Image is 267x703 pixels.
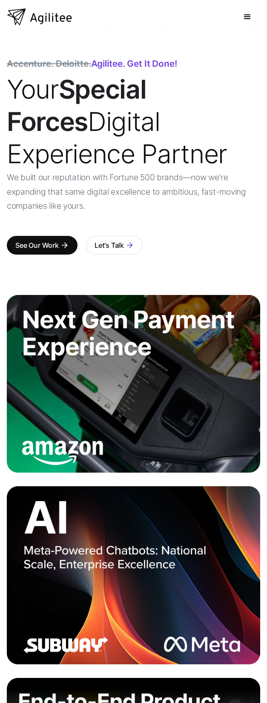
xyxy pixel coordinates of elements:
div: See Our Work [15,239,59,251]
div: Let's Talk [95,239,124,251]
a: Let's Talkarrow_forward [86,236,143,255]
div: Agilitee. Get it done! [7,60,177,68]
div: arrow_forward [60,241,69,249]
a: See Our Workarrow_forward [7,236,78,255]
span: Accenture. Deloitte. [7,58,91,69]
strong: Special Forces [7,74,146,137]
div: arrow_forward [126,241,134,249]
span: Your Digital Experience Partner [7,74,227,170]
div: menu [235,4,260,30]
p: We built our reputation with Fortune 500 brands—now we're expanding that same digital excellence ... [7,170,260,213]
a: home [7,9,72,26]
